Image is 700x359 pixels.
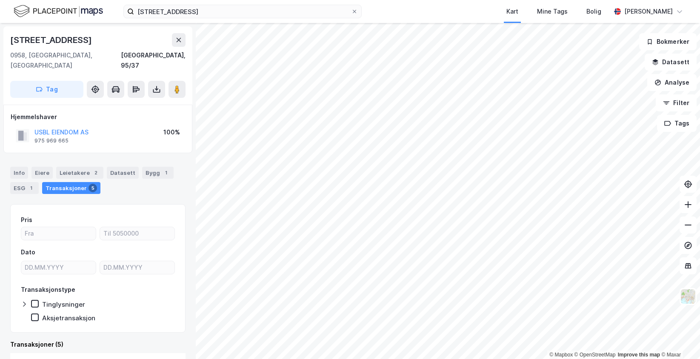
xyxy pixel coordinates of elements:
[10,50,121,71] div: 0958, [GEOGRAPHIC_DATA], [GEOGRAPHIC_DATA]
[107,167,139,179] div: Datasett
[645,54,697,71] button: Datasett
[549,352,573,358] a: Mapbox
[21,227,96,240] input: Fra
[10,33,94,47] div: [STREET_ADDRESS]
[10,167,28,179] div: Info
[21,285,75,295] div: Transaksjonstype
[134,5,351,18] input: Søk på adresse, matrikkel, gårdeiere, leietakere eller personer
[10,81,83,98] button: Tag
[21,261,96,274] input: DD.MM.YYYY
[657,318,700,359] iframe: Chat Widget
[91,168,100,177] div: 2
[680,288,696,305] img: Z
[142,167,174,179] div: Bygg
[21,247,35,257] div: Dato
[27,184,35,192] div: 1
[618,352,660,358] a: Improve this map
[31,167,53,179] div: Eiere
[42,300,85,308] div: Tinglysninger
[56,167,103,179] div: Leietakere
[656,94,697,111] button: Filter
[586,6,601,17] div: Bolig
[163,127,180,137] div: 100%
[624,6,673,17] div: [PERSON_NAME]
[647,74,697,91] button: Analyse
[14,4,103,19] img: logo.f888ab2527a4732fd821a326f86c7f29.svg
[574,352,616,358] a: OpenStreetMap
[34,137,69,144] div: 975 969 665
[21,215,32,225] div: Pris
[639,33,697,50] button: Bokmerker
[89,184,97,192] div: 5
[42,314,95,322] div: Aksjetransaksjon
[42,182,100,194] div: Transaksjoner
[10,182,39,194] div: ESG
[657,115,697,132] button: Tags
[11,112,185,122] div: Hjemmelshaver
[100,261,174,274] input: DD.MM.YYYY
[10,339,186,350] div: Transaksjoner (5)
[506,6,518,17] div: Kart
[537,6,568,17] div: Mine Tags
[121,50,186,71] div: [GEOGRAPHIC_DATA], 95/37
[100,227,174,240] input: Til 5050000
[162,168,170,177] div: 1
